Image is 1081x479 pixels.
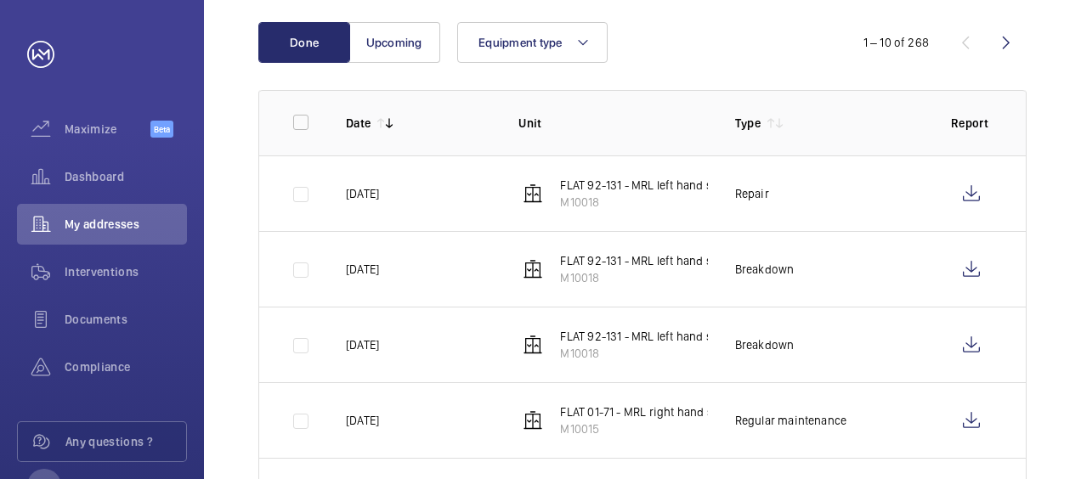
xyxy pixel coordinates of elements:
span: Maximize [65,121,150,138]
button: Done [258,22,350,63]
div: 1 – 10 of 268 [863,34,929,51]
p: Report [951,115,992,132]
p: Breakdown [735,261,795,278]
p: Date [346,115,371,132]
img: elevator.svg [523,335,543,355]
p: Repair [735,185,769,202]
p: FLAT 92-131 - MRL left hand side - 10 Floors [560,177,785,194]
p: [DATE] [346,261,379,278]
button: Upcoming [348,22,440,63]
p: M10015 [560,420,803,437]
p: M10018 [560,194,785,211]
p: Unit [518,115,707,132]
span: Documents [65,311,187,328]
p: Regular maintenance [735,412,846,429]
p: Type [735,115,761,132]
p: M10018 [560,269,785,286]
span: Interventions [65,263,187,280]
span: My addresses [65,216,187,233]
span: Any questions ? [65,433,186,450]
p: FLAT 01-71 - MRL right hand side lift - 10 Floors [560,403,803,420]
p: FLAT 92-131 - MRL left hand side - 10 Floors [560,252,785,269]
span: Dashboard [65,168,187,185]
img: elevator.svg [523,410,543,431]
p: M10018 [560,345,785,362]
img: elevator.svg [523,183,543,204]
p: FLAT 92-131 - MRL left hand side - 10 Floors [560,328,785,345]
p: Breakdown [735,336,795,353]
span: Equipment type [478,36,563,49]
button: Equipment type [457,22,608,63]
p: [DATE] [346,412,379,429]
p: [DATE] [346,336,379,353]
p: [DATE] [346,185,379,202]
img: elevator.svg [523,259,543,279]
span: Compliance [65,358,187,375]
span: Beta [150,121,173,138]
